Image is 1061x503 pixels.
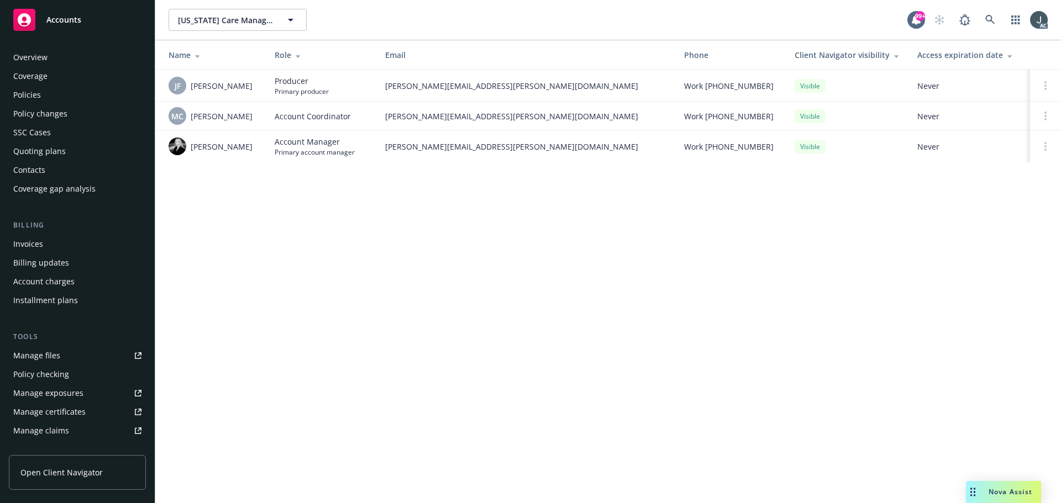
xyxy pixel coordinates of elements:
[9,67,146,85] a: Coverage
[13,347,60,364] div: Manage files
[13,67,48,85] div: Coverage
[275,49,367,61] div: Role
[9,124,146,141] a: SSC Cases
[13,124,51,141] div: SSC Cases
[191,141,253,152] span: [PERSON_NAME]
[13,49,48,66] div: Overview
[9,254,146,272] a: Billing updates
[684,80,774,92] span: Work [PHONE_NUMBER]
[9,403,146,421] a: Manage certificates
[917,49,1021,61] div: Access expiration date
[175,80,181,92] span: JF
[13,161,45,179] div: Contacts
[169,49,257,61] div: Name
[9,4,146,35] a: Accounts
[966,481,1041,503] button: Nova Assist
[795,49,900,61] div: Client Navigator visibility
[275,136,355,147] span: Account Manager
[9,86,146,104] a: Policies
[13,105,67,123] div: Policy changes
[191,80,253,92] span: [PERSON_NAME]
[928,9,950,31] a: Start snowing
[385,80,666,92] span: [PERSON_NAME][EMAIL_ADDRESS][PERSON_NAME][DOMAIN_NAME]
[917,141,1021,152] span: Never
[915,11,925,21] div: 99+
[9,105,146,123] a: Policy changes
[275,110,351,122] span: Account Coordinator
[169,9,307,31] button: [US_STATE] Care Management
[9,49,146,66] a: Overview
[13,384,83,402] div: Manage exposures
[979,9,1001,31] a: Search
[9,366,146,383] a: Policy checking
[13,254,69,272] div: Billing updates
[13,403,86,421] div: Manage certificates
[684,141,774,152] span: Work [PHONE_NUMBER]
[9,441,146,458] a: Manage BORs
[46,15,81,24] span: Accounts
[9,292,146,309] a: Installment plans
[13,422,69,440] div: Manage claims
[171,110,183,122] span: MC
[275,147,355,157] span: Primary account manager
[275,75,329,87] span: Producer
[385,49,666,61] div: Email
[13,366,69,383] div: Policy checking
[954,9,976,31] a: Report a Bug
[13,441,65,458] div: Manage BORs
[1030,11,1048,29] img: photo
[13,142,66,160] div: Quoting plans
[9,220,146,231] div: Billing
[178,14,274,26] span: [US_STATE] Care Management
[13,292,78,309] div: Installment plans
[191,110,253,122] span: [PERSON_NAME]
[9,331,146,342] div: Tools
[917,80,1021,92] span: Never
[1005,9,1027,31] a: Switch app
[966,481,980,503] div: Drag to move
[9,161,146,179] a: Contacts
[13,273,75,290] div: Account charges
[13,180,96,198] div: Coverage gap analysis
[684,110,774,122] span: Work [PHONE_NUMBER]
[795,79,826,93] div: Visible
[989,487,1032,496] span: Nova Assist
[9,235,146,253] a: Invoices
[9,422,146,440] a: Manage claims
[9,347,146,364] a: Manage files
[385,141,666,152] span: [PERSON_NAME][EMAIL_ADDRESS][PERSON_NAME][DOMAIN_NAME]
[13,86,41,104] div: Policies
[795,140,826,153] div: Visible
[795,109,826,123] div: Visible
[169,137,186,155] img: photo
[20,467,103,478] span: Open Client Navigator
[9,180,146,198] a: Coverage gap analysis
[275,87,329,96] span: Primary producer
[13,235,43,253] div: Invoices
[9,142,146,160] a: Quoting plans
[684,49,777,61] div: Phone
[9,384,146,402] a: Manage exposures
[917,110,1021,122] span: Never
[385,110,666,122] span: [PERSON_NAME][EMAIL_ADDRESS][PERSON_NAME][DOMAIN_NAME]
[9,273,146,290] a: Account charges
